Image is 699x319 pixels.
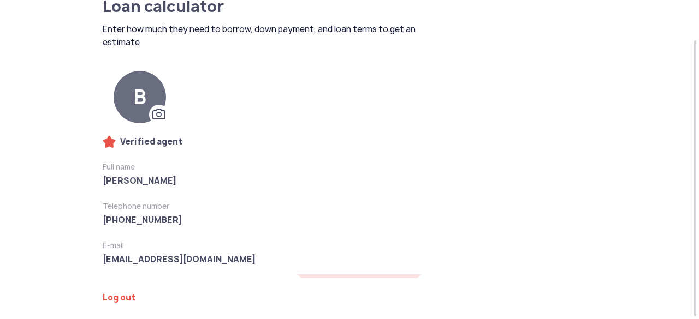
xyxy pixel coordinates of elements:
a: Log out [103,292,424,303]
span: B [133,86,146,108]
span: [PERSON_NAME] [103,174,424,188]
span: Verified agent [120,135,182,148]
span: Enter how much they need to borrow, down payment, and loan terms to get an estimate [103,23,424,49]
span: E-mail [103,240,424,251]
span: Telephone number [103,201,424,212]
span: Full name [103,161,424,172]
span: [EMAIL_ADDRESS][DOMAIN_NAME] [103,253,424,266]
span: [PHONE_NUMBER] [103,214,424,227]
